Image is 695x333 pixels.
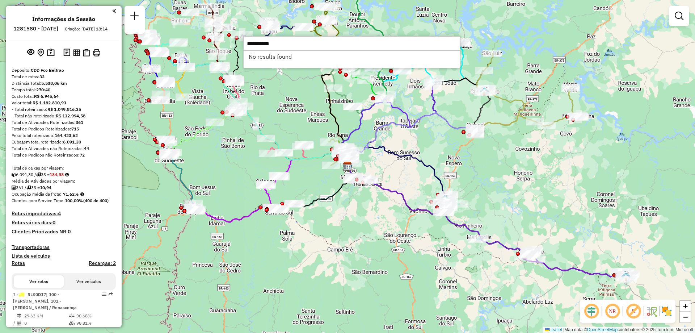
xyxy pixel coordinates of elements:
div: Atividade não roteirizada - GIOVANE FERREIRA [139,30,157,38]
div: Total de Atividades Roteirizadas: [12,119,116,126]
strong: 270:40 [36,87,50,92]
li: No results found [244,51,460,62]
h4: Transportadoras [12,244,116,250]
td: 98,81% [76,320,113,327]
strong: 4 [58,210,61,217]
div: Tempo total: [12,87,116,93]
strong: 6.091,30 [63,139,81,145]
strong: 10,94 [40,185,51,190]
div: Atividade não roteirizada - KRAEMER KRAEMER LTDA [139,34,157,41]
h6: 1281580 - [DATE] [13,25,58,32]
a: Clique aqui para minimizar o painel [112,7,116,15]
i: % de utilização da cubagem [69,321,75,325]
em: Rota exportada [109,292,113,296]
a: Leaflet [545,327,562,332]
div: Atividade não roteirizada - PATRICIA M BARBOSA - [269,205,287,213]
button: Painel de Sugestão [46,47,56,58]
strong: R$ 6.945,64 [34,93,59,99]
strong: CDD Fco Beltrao [31,67,64,73]
div: Atividade não roteirizada - CARLOS CIPRIANI [263,204,281,211]
td: 8 [24,320,69,327]
div: 6.091,30 / 33 = [12,171,116,178]
div: - Total roteirizado: [12,106,116,113]
div: Cubagem total roteirizado: [12,139,116,145]
span: | [563,327,564,332]
td: 90,68% [76,312,113,320]
strong: 33 [39,74,45,79]
h4: Rotas improdutivas: [12,211,116,217]
strong: 71,62% [63,191,79,197]
img: outro_1 [621,272,631,282]
div: Map data © contributors,© 2025 TomTom, Microsoft [543,327,695,333]
i: Total de Atividades [17,321,21,325]
strong: 361 [76,120,83,125]
div: Atividade não roteirizada - SUPERMERCADO MARTINK [149,48,167,55]
div: Depósito: [12,67,116,74]
div: Atividade não roteirizada - LORECI [138,36,156,43]
i: % de utilização do peso [69,314,75,318]
div: Total de caixas por viagem: [12,165,116,171]
i: Total de Atividades [12,186,16,190]
button: Logs desbloquear sessão [62,47,72,58]
div: Atividade não roteirizada - JOSE JOAQUIM FLORIAN [181,9,199,16]
a: Rotas [12,260,25,266]
strong: (400 de 400) [83,198,109,203]
strong: 715 [71,126,79,132]
img: Fluxo de ruas [646,305,657,317]
span: RLK0D17 [28,292,46,297]
div: Atividade não roteirizada - Bar do Gilmar [269,206,287,213]
span: − [683,312,688,321]
div: Peso total roteirizado: [12,132,116,139]
div: Total de Pedidos não Roteirizados: [12,152,116,158]
span: Ocultar NR [604,303,621,320]
img: Pranchita [161,135,171,144]
strong: 184,58 [50,172,64,177]
button: Visualizar Romaneio [81,47,91,58]
div: Atividade não roteirizada - JEAN CRIS KROTH - EI [142,38,160,45]
img: Realeza [216,61,226,70]
span: Ocultar deslocamento [583,303,600,320]
span: Ocupação média da frota: [12,191,62,197]
img: 706 UDC Light Pato Branco [440,195,450,204]
div: Atividade não roteirizada - MARIA APARECIDA DOS [149,47,167,54]
div: 361 / 33 = [12,184,116,191]
div: Atividade não roteirizada - COOPERATIVA AGRICOLA MISTA SAO CRISTOVAO [520,250,538,257]
div: Distância Total: [12,80,116,87]
div: Atividade não roteirizada - MERCADO AVENIDA LTDA [269,206,287,213]
strong: R$ 1.182.810,93 [33,100,66,105]
span: Clientes com Service Time: [12,198,65,203]
a: Zoom out [680,312,691,322]
a: Zoom in [680,301,691,312]
div: Atividade não roteirizada - 61.430.177 MARIA DA CONCEICAO DA SILVA R [172,18,190,25]
div: Atividade não roteirizada - MARLI MATIAS DOS SAN [271,205,289,212]
h4: Rotas vários dias: [12,220,116,226]
strong: R$ 1.049.816,35 [47,107,81,112]
td: 29,63 KM [24,312,69,320]
strong: 44 [84,146,89,151]
strong: 0 [52,219,55,226]
div: Atividade não roteirizada - SUPERMER. KRAEMER [138,30,156,37]
div: Atividade não roteirizada - RODRIGO MENUSSI [151,96,169,104]
h4: Lista de veículos [12,253,116,259]
div: Total de Atividades não Roteirizadas: [12,145,116,152]
div: Total de rotas: [12,74,116,80]
img: CDD Fco Beltrao [343,162,352,171]
strong: 164.423,62 [55,133,78,138]
button: Visualizar relatório de Roteirização [72,47,81,57]
div: Criação: [DATE] 18:14 [62,26,110,32]
img: Palmas [620,271,630,280]
em: Média calculada utilizando a maior ocupação (%Peso ou %Cubagem) de cada rota da sessão. Rotas cro... [80,192,84,196]
div: Atividade não roteirizada - LANCHES FAMILIA [139,34,157,42]
a: OpenStreetMap [587,327,618,332]
div: Atividade não roteirizada - JANECI VELOSO MARTIN [152,91,170,98]
div: Custo total: [12,93,116,100]
td: / [13,320,17,327]
strong: 72 [80,152,85,158]
a: Exibir filtros [672,9,686,23]
i: Cubagem total roteirizado [12,172,16,177]
strong: 0 [68,228,71,235]
div: Atividade não roteirizada - JOLVANI LODDI LOFF 0 [269,206,287,213]
button: Ver rotas [14,275,64,288]
img: Exibir/Ocultar setores [661,305,673,317]
h4: Recargas: 2 [89,260,116,266]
